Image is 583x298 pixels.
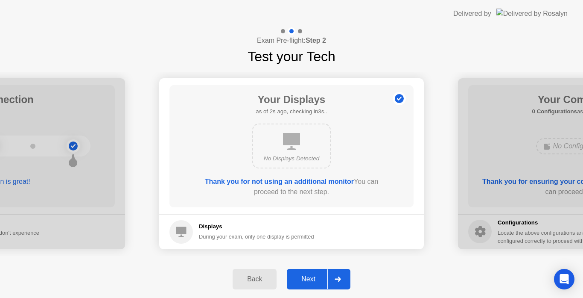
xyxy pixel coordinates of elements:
[194,177,389,197] div: You can proceed to the next step.
[199,222,314,231] h5: Displays
[260,154,323,163] div: No Displays Detected
[256,92,327,107] h1: Your Displays
[287,269,350,289] button: Next
[554,269,574,289] div: Open Intercom Messenger
[235,275,274,283] div: Back
[233,269,277,289] button: Back
[199,233,314,241] div: During your exam, only one display is permitted
[248,46,335,67] h1: Test your Tech
[306,37,326,44] b: Step 2
[453,9,491,19] div: Delivered by
[257,35,326,46] h4: Exam Pre-flight:
[205,178,354,185] b: Thank you for not using an additional monitor
[496,9,568,18] img: Delivered by Rosalyn
[289,275,327,283] div: Next
[256,107,327,116] h5: as of 2s ago, checking in3s..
